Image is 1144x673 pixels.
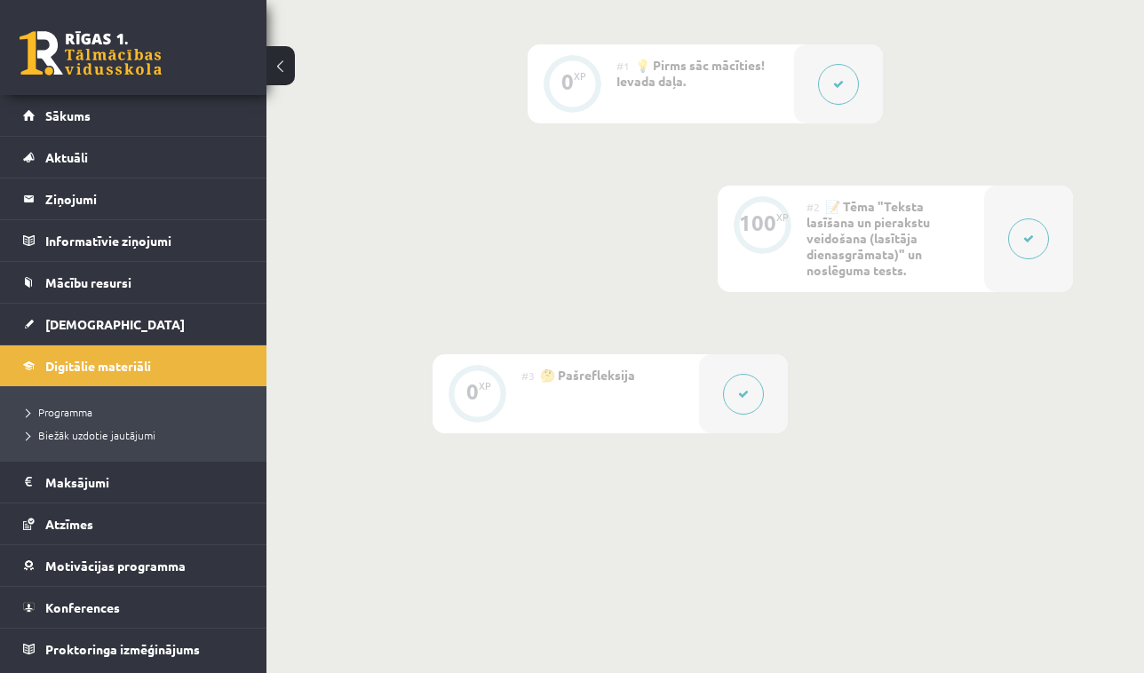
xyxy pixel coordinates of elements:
span: Aktuāli [45,149,88,165]
a: Digitālie materiāli [23,345,244,386]
a: Informatīvie ziņojumi [23,220,244,261]
div: 0 [466,384,479,400]
div: XP [776,212,789,222]
legend: Informatīvie ziņojumi [45,220,244,261]
span: Konferences [45,599,120,615]
span: [DEMOGRAPHIC_DATA] [45,316,185,332]
a: Maksājumi [23,462,244,503]
span: Proktoringa izmēģinājums [45,641,200,657]
a: Motivācijas programma [23,545,244,586]
span: Digitālie materiāli [45,358,151,374]
a: Sākums [23,95,244,136]
span: Sākums [45,107,91,123]
a: Ziņojumi [23,178,244,219]
a: Proktoringa izmēģinājums [23,629,244,669]
a: Mācību resursi [23,262,244,303]
a: Biežāk uzdotie jautājumi [27,427,249,443]
div: XP [574,71,586,81]
span: 📝 Tēma "Teksta lasīšana un pierakstu veidošana (lasītāja dienasgrāmata)" un noslēguma tests. [806,198,930,278]
span: #3 [521,368,535,383]
span: Atzīmes [45,516,93,532]
span: Biežāk uzdotie jautājumi [27,428,155,442]
a: Konferences [23,587,244,628]
span: #1 [616,59,630,73]
span: Mācību resursi [45,274,131,290]
a: [DEMOGRAPHIC_DATA] [23,304,244,344]
span: #2 [806,200,820,214]
a: Atzīmes [23,503,244,544]
span: Programma [27,405,92,419]
span: 🤔 Pašrefleksija [540,367,635,383]
legend: Maksājumi [45,462,244,503]
a: Rīgas 1. Tālmācības vidusskola [20,31,162,75]
div: 0 [561,74,574,90]
span: Motivācijas programma [45,558,186,574]
span: 💡 Pirms sāc mācīties! Ievada daļa. [616,57,765,89]
a: Programma [27,404,249,420]
a: Aktuāli [23,137,244,178]
div: XP [479,381,491,391]
div: 100 [739,215,776,231]
legend: Ziņojumi [45,178,244,219]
